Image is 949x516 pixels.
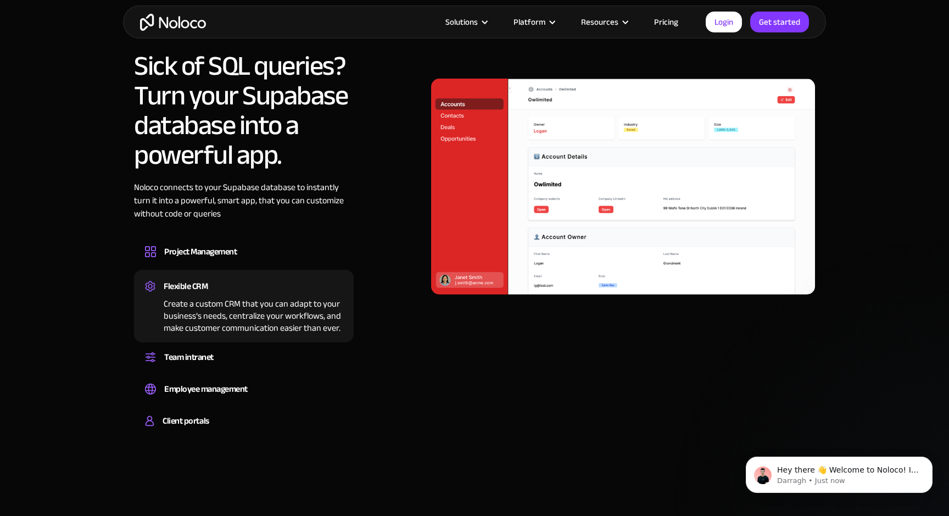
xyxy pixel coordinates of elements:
[134,51,354,170] h2: Sick of SQL queries? Turn your Supabase database into a powerful app.
[145,429,343,432] div: Build a secure, fully-branded, and personalized client portal that lets your customers self-serve.
[145,397,343,401] div: Easily manage employee information, track performance, and handle HR tasks from a single platform.
[164,278,208,295] div: Flexible CRM
[750,12,809,32] a: Get started
[145,260,343,263] div: Design custom project management tools to speed up workflows, track progress, and optimize your t...
[729,434,949,511] iframe: Intercom notifications message
[145,365,343,369] div: Set up a central space for your team to collaborate, share information, and stay up to date on co...
[134,181,354,237] div: Noloco connects to your Supabase database to instantly turn it into a powerful, smart app, that y...
[164,381,248,397] div: Employee management
[140,14,206,31] a: home
[500,15,567,29] div: Platform
[145,295,343,334] div: Create a custom CRM that you can adapt to your business’s needs, centralize your workflows, and m...
[445,15,478,29] div: Solutions
[164,243,237,260] div: Project Management
[640,15,692,29] a: Pricing
[581,15,618,29] div: Resources
[567,15,640,29] div: Resources
[706,12,742,32] a: Login
[513,15,545,29] div: Platform
[163,413,209,429] div: Client portals
[432,15,500,29] div: Solutions
[164,349,214,365] div: Team intranet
